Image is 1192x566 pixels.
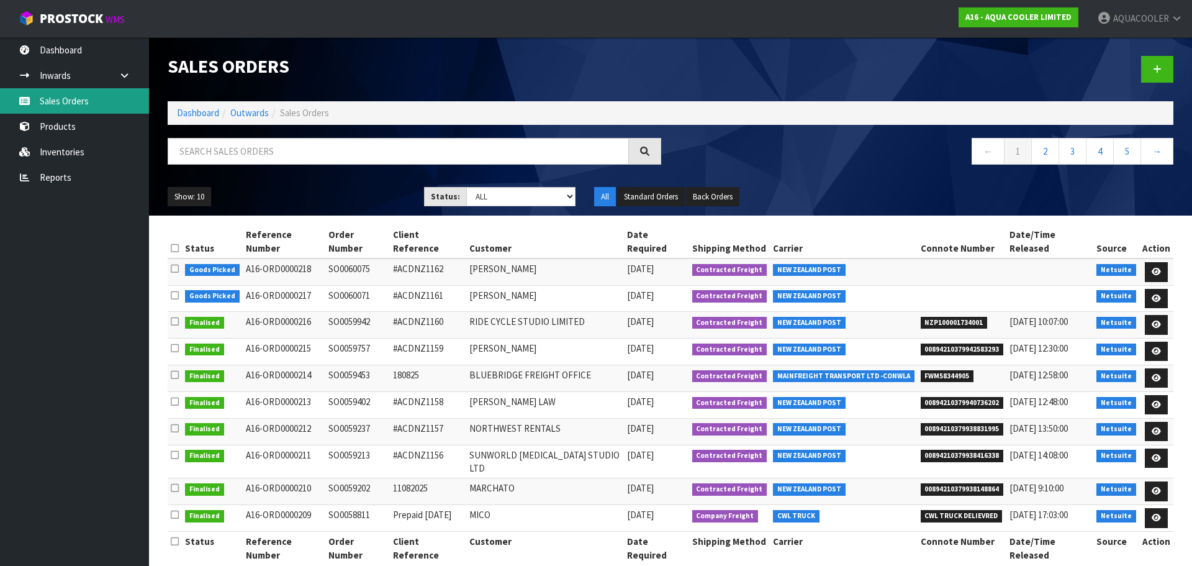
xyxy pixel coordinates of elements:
[185,483,224,496] span: Finalised
[431,191,460,202] strong: Status:
[1009,422,1068,434] span: [DATE] 13:50:00
[390,505,466,532] td: Prepaid [DATE]
[325,225,390,258] th: Order Number
[692,264,767,276] span: Contracted Freight
[1009,369,1068,381] span: [DATE] 12:58:00
[106,14,125,25] small: WMS
[1139,532,1173,565] th: Action
[627,263,654,275] span: [DATE]
[243,478,325,505] td: A16-ORD0000210
[390,312,466,339] td: #ACDNZ1160
[773,450,846,462] span: NEW ZEALAND POST
[325,258,390,285] td: SO0060075
[1096,317,1136,329] span: Netsuite
[680,138,1173,168] nav: Page navigation
[773,510,819,523] span: CWL TRUCK
[168,56,661,76] h1: Sales Orders
[1086,138,1114,165] a: 4
[692,290,767,303] span: Contracted Freight
[770,225,918,258] th: Carrier
[1093,532,1139,565] th: Source
[921,510,1003,523] span: CWL TRUCK DELIEVRED
[1113,12,1169,24] span: AQUACOOLER
[692,483,767,496] span: Contracted Freight
[1059,138,1086,165] a: 3
[390,478,466,505] td: 11082025
[243,338,325,365] td: A16-ORD0000215
[243,365,325,391] td: A16-ORD0000214
[243,225,325,258] th: Reference Number
[390,225,466,258] th: Client Reference
[1009,342,1068,354] span: [DATE] 12:30:00
[1096,264,1136,276] span: Netsuite
[965,12,1072,22] strong: A16 - AQUA COOLER LIMITED
[168,187,211,207] button: Show: 10
[773,423,846,436] span: NEW ZEALAND POST
[466,445,624,478] td: SUNWORLD [MEDICAL_DATA] STUDIO LTD
[692,510,759,523] span: Company Freight
[325,418,390,445] td: SO0059237
[627,290,654,301] span: [DATE]
[243,312,325,339] td: A16-ORD0000216
[627,369,654,381] span: [DATE]
[921,397,1004,409] span: 00894210379940736202
[627,396,654,408] span: [DATE]
[466,391,624,418] td: [PERSON_NAME] LAW
[390,285,466,312] td: #ACDNZ1161
[1093,225,1139,258] th: Source
[617,187,685,207] button: Standard Orders
[185,510,224,523] span: Finalised
[243,391,325,418] td: A16-ORD0000213
[243,532,325,565] th: Reference Number
[972,138,1005,165] a: ←
[466,418,624,445] td: NORTHWEST RENTALS
[1009,509,1068,521] span: [DATE] 17:03:00
[185,423,224,436] span: Finalised
[243,505,325,532] td: A16-ORD0000209
[1140,138,1173,165] a: →
[921,423,1004,436] span: 00894210379938831995
[185,317,224,329] span: Finalised
[1139,225,1173,258] th: Action
[627,449,654,461] span: [DATE]
[325,365,390,391] td: SO0059453
[773,290,846,303] span: NEW ZEALAND POST
[1096,397,1136,409] span: Netsuite
[773,397,846,409] span: NEW ZEALAND POST
[466,532,624,565] th: Customer
[1096,344,1136,356] span: Netsuite
[185,344,224,356] span: Finalised
[325,285,390,312] td: SO0060071
[390,338,466,365] td: #ACDNZ1159
[325,532,390,565] th: Order Number
[185,397,224,409] span: Finalised
[466,365,624,391] td: BLUEBRIDGE FREIGHT OFFICE
[1096,370,1136,383] span: Netsuite
[243,418,325,445] td: A16-ORD0000212
[1009,449,1068,461] span: [DATE] 14:08:00
[185,370,224,383] span: Finalised
[1096,510,1136,523] span: Netsuite
[185,290,240,303] span: Goods Picked
[325,445,390,478] td: SO0059213
[1096,423,1136,436] span: Netsuite
[624,532,689,565] th: Date Required
[770,532,918,565] th: Carrier
[1031,138,1059,165] a: 2
[182,225,243,258] th: Status
[918,532,1007,565] th: Connote Number
[692,317,767,329] span: Contracted Freight
[182,532,243,565] th: Status
[773,370,914,383] span: MAINFREIGHT TRANSPORT LTD -CONWLA
[627,482,654,494] span: [DATE]
[325,505,390,532] td: SO0058811
[594,187,616,207] button: All
[325,338,390,365] td: SO0059757
[243,285,325,312] td: A16-ORD0000217
[390,365,466,391] td: 180825
[627,316,654,327] span: [DATE]
[390,258,466,285] td: #ACDNZ1162
[1006,532,1093,565] th: Date/Time Released
[1096,483,1136,496] span: Netsuite
[921,344,1004,356] span: 00894210379942583293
